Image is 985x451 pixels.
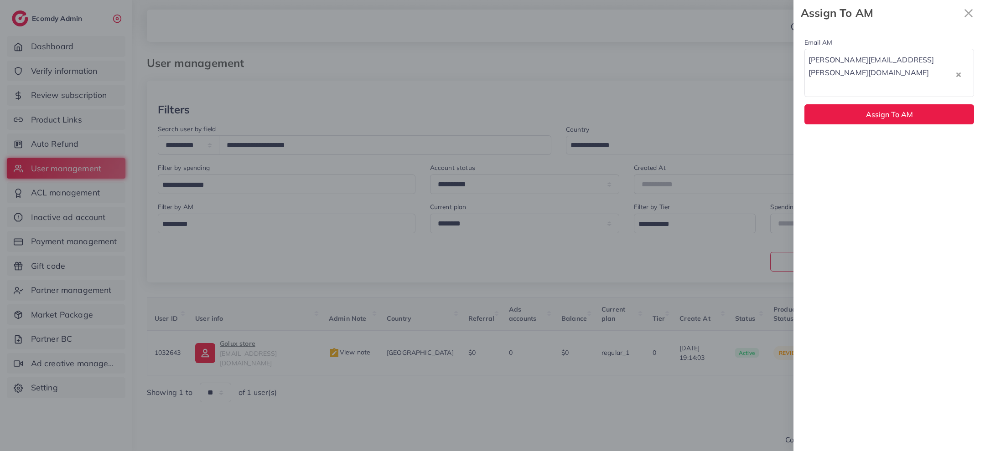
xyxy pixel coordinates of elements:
input: Search for option [806,81,954,95]
button: Close [959,4,978,22]
label: Email AM [804,38,832,47]
span: [PERSON_NAME][EMAIL_ADDRESS][PERSON_NAME][DOMAIN_NAME] [807,53,953,80]
button: Clear Selected [956,69,961,79]
button: Assign To AM [804,104,974,124]
span: Assign To AM [866,110,913,119]
strong: Assign To AM [801,5,959,21]
svg: x [959,4,978,22]
div: Search for option [804,49,974,97]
